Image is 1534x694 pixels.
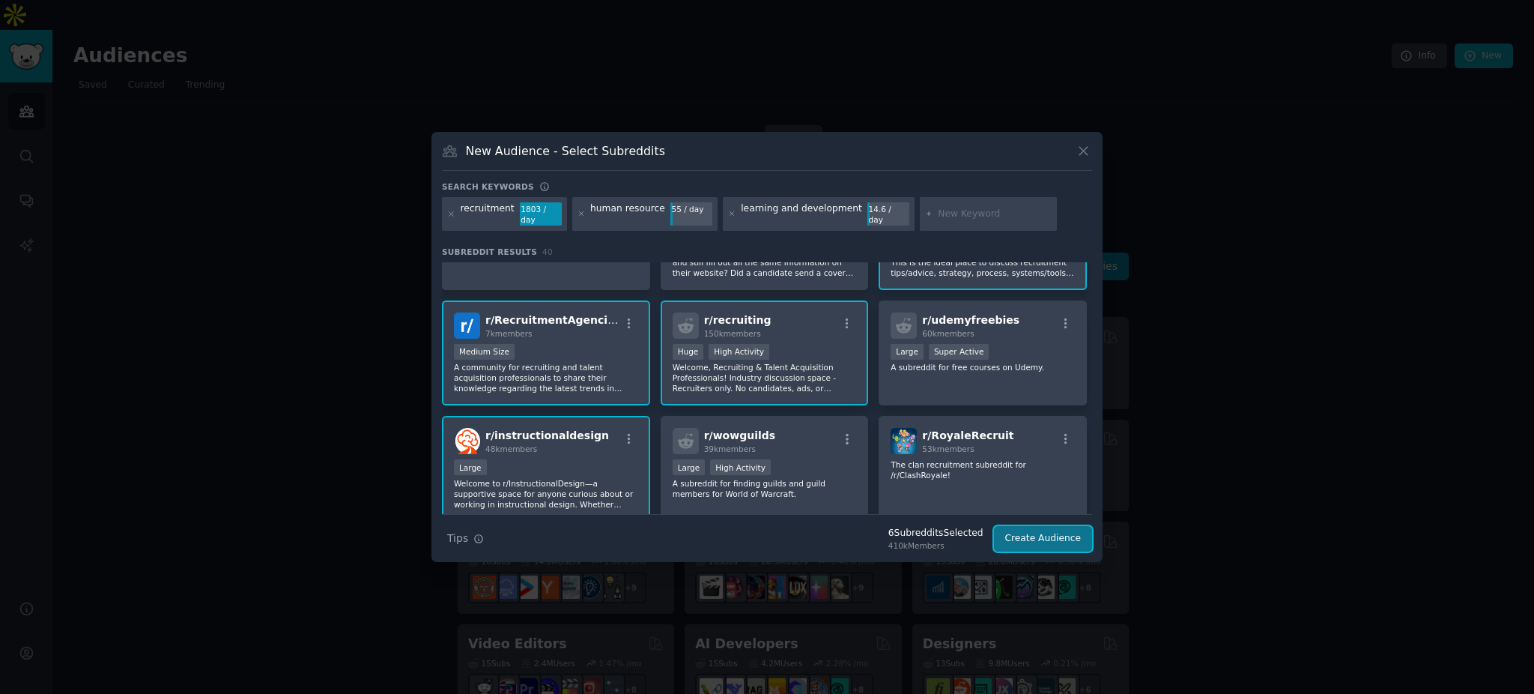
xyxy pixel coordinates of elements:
div: Large [673,459,706,475]
button: Tips [442,525,489,552]
span: 48k members [485,444,537,453]
p: Welcome to r/InstructionalDesign—a supportive space for anyone curious about or working in instru... [454,478,638,510]
p: Did a recruiter make you send them a resume and still fill out all the same information on their ... [673,247,857,278]
span: r/ RoyaleRecruit [922,429,1013,441]
span: Tips [447,531,468,546]
span: 150k members [704,329,761,338]
h3: New Audience - Select Subreddits [466,143,665,159]
span: 40 [542,247,553,256]
div: 14.6 / day [867,202,909,226]
div: Large [891,344,924,360]
span: 53k members [922,444,974,453]
img: instructionaldesign [454,428,480,454]
input: New Keyword [938,208,1052,221]
p: A community for recruiting and talent acquisition professionals to share their knowledge regardin... [454,362,638,393]
div: Large [454,459,487,475]
span: Subreddit Results [442,247,537,257]
span: 60k members [922,329,974,338]
span: r/ udemyfreebies [922,314,1019,326]
p: Welcome, Recruiting & Talent Acquisition Professionals! Industry discussion space - Recruiters on... [673,362,857,393]
div: Huge [673,344,704,360]
span: r/ instructionaldesign [485,429,609,441]
span: r/ RecruitmentAgencies [485,314,621,326]
span: r/ recruiting [704,314,771,326]
span: 39k members [704,444,756,453]
h3: Search keywords [442,181,534,192]
span: r/ wowguilds [704,429,775,441]
div: High Activity [710,459,771,475]
img: RoyaleRecruit [891,428,917,454]
button: Create Audience [994,526,1093,552]
div: learning and development [741,202,862,226]
img: RecruitmentAgencies [454,313,480,339]
span: 7k members [485,329,533,338]
div: 55 / day [670,202,712,216]
div: human resource [590,202,665,226]
div: 410k Members [888,540,983,551]
div: High Activity [709,344,769,360]
div: Medium Size [454,344,515,360]
p: A subreddit for finding guilds and guild members for World of Warcraft. [673,478,857,499]
div: recruitment [461,202,515,226]
p: A subreddit for free courses on Udemy. [891,362,1075,372]
p: The clan recruitment subreddit for /r/ClashRoyale! [891,459,1075,480]
div: 6 Subreddit s Selected [888,527,983,540]
div: 1803 / day [520,202,562,226]
p: **Please check the sub rules before posting.** This is the ideal place to discuss recruitment tip... [891,247,1075,278]
div: Super Active [929,344,989,360]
